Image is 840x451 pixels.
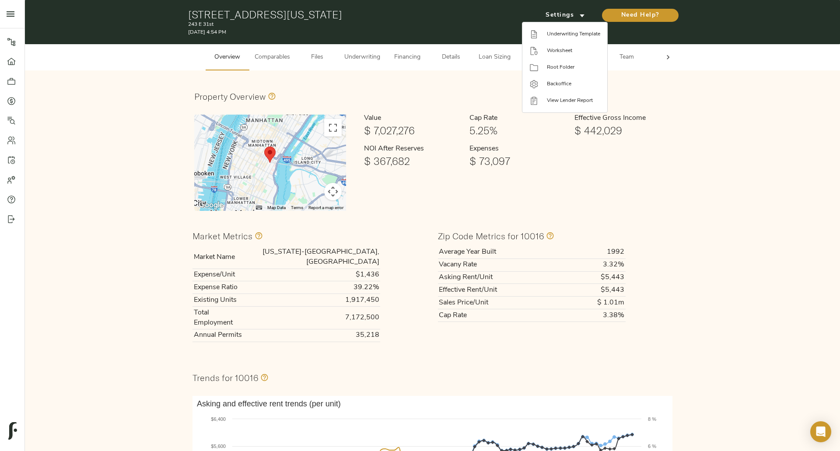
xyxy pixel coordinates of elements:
span: Worksheet [547,47,600,55]
span: Root Folder [547,63,600,71]
span: Backoffice [547,80,600,88]
span: Underwriting Template [547,30,600,38]
div: Open Intercom Messenger [810,421,831,442]
span: View Lender Report [547,97,600,105]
